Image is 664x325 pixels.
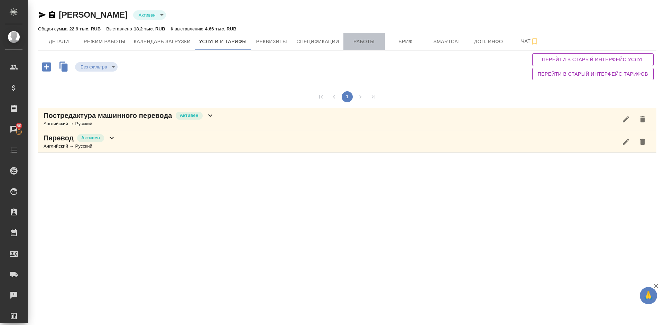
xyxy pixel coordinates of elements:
p: Общая сумма [38,26,69,31]
p: Активен [81,134,100,141]
p: Активен [180,112,199,119]
span: Режим работы [84,37,126,46]
span: Перейти в старый интерфейс услуг [538,55,648,64]
span: Реквизиты [255,37,288,46]
p: 22.9 тыс. RUB [69,26,101,31]
span: Календарь загрузки [134,37,191,46]
button: Удалить услугу [634,111,651,128]
button: Активен [137,12,158,18]
span: 🙏 [643,288,654,303]
button: 🙏 [640,287,657,304]
span: Услуги и тарифы [199,37,247,46]
button: Перейти в старый интерфейс тарифов [532,68,654,81]
div: Английский → Русский [44,143,116,150]
button: Без фильтра [79,64,109,70]
button: Удалить услугу [634,133,651,150]
span: Спецификации [296,37,339,46]
span: Smartcat [431,37,464,46]
span: Детали [42,37,75,46]
p: 18.2 тыс. RUB [134,26,165,31]
button: Редактировать услугу [618,133,634,150]
div: Постредактура машинного переводаАктивенАнглийский → Русский [38,108,656,130]
svg: Подписаться [531,37,539,46]
div: ПереводАктивенАнглийский → Русский [38,130,656,153]
div: Активен [133,10,166,20]
p: Выставлено [106,26,134,31]
span: Перейти в старый интерфейс тарифов [538,70,648,78]
nav: pagination navigation [314,91,380,102]
span: Доп. инфо [472,37,505,46]
p: К выставлению [171,26,205,31]
a: 50 [2,121,26,138]
p: Постредактура машинного перевода [44,111,172,120]
a: [PERSON_NAME] [59,10,128,19]
button: Добавить услугу [37,60,56,74]
span: Чат [514,37,547,46]
span: 50 [12,122,26,129]
button: Редактировать услугу [618,111,634,128]
p: Перевод [44,133,74,143]
button: Перейти в старый интерфейс услуг [532,53,654,66]
div: Активен [75,62,118,72]
button: Скопировать услуги другого исполнителя [56,60,75,75]
span: Работы [348,37,381,46]
button: Скопировать ссылку [48,11,56,19]
button: Скопировать ссылку для ЯМессенджера [38,11,46,19]
span: Бриф [389,37,422,46]
p: 4.66 тыс. RUB [205,26,237,31]
div: Английский → Русский [44,120,214,127]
